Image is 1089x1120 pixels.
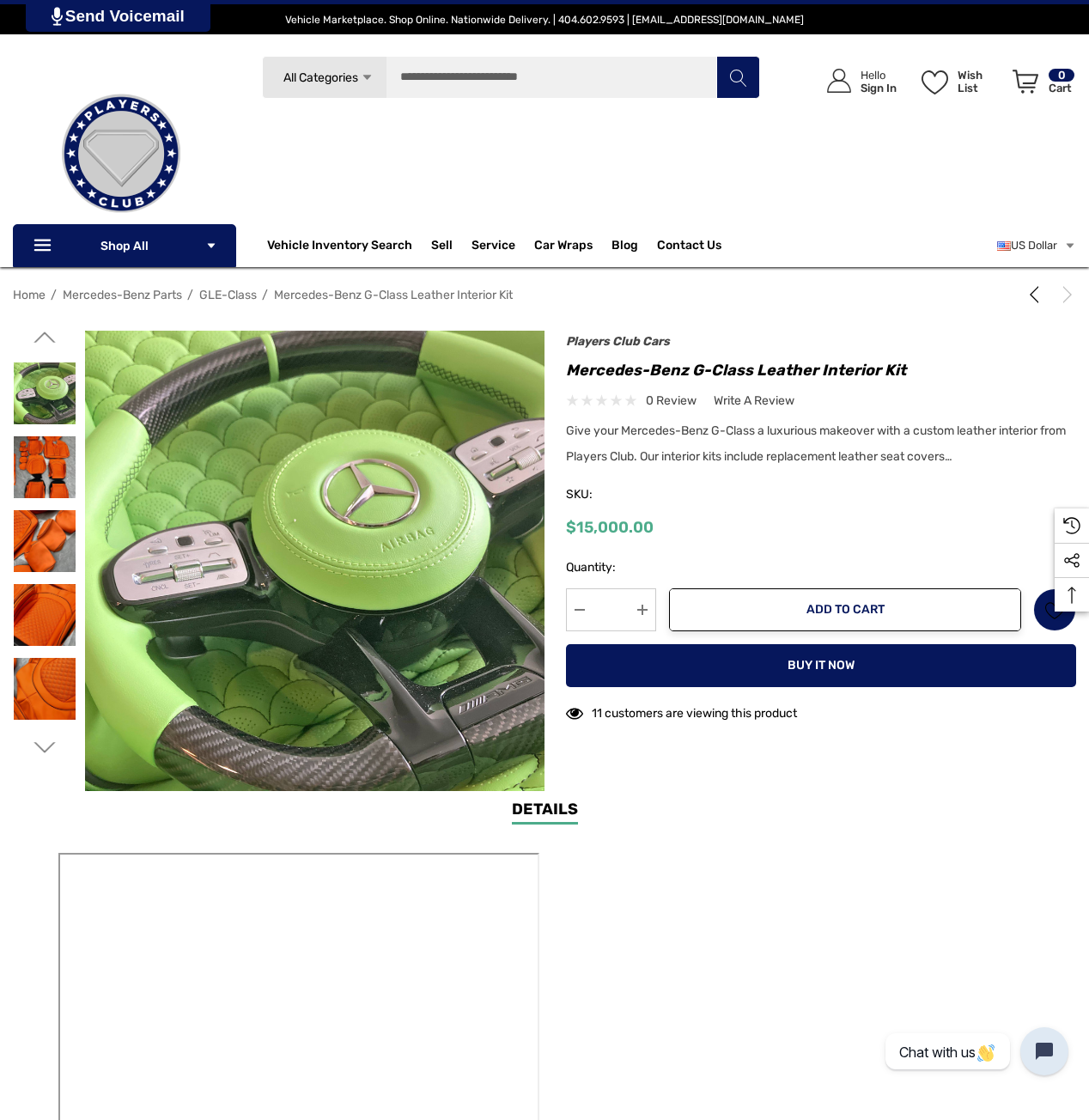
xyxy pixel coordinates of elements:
h1: Mercedes-Benz G-Class Leather Interior Kit [566,356,1076,384]
a: Blog [611,238,638,257]
div: 11 customers are viewing this product [566,697,797,724]
a: All Categories Icon Arrow Down Icon Arrow Up [262,56,386,99]
a: Players Club Cars [566,334,670,349]
span: 0 review [646,390,697,411]
p: Wish List [958,69,1003,94]
span: Sell [431,238,453,257]
p: Hello [861,69,897,82]
svg: Wish List [922,70,948,94]
svg: Social Media [1063,552,1080,569]
a: Vehicle Inventory Search [267,238,412,257]
a: Mercedes-Benz G-Class Leather Interior Kit [274,288,513,302]
svg: Recently Viewed [1063,517,1080,534]
a: GLE-Class [199,288,257,302]
label: Quantity: [566,557,656,578]
a: Next [1052,286,1076,303]
svg: Go to slide 4 of 5 [33,737,55,758]
a: Mercedes-Benz Parts [63,288,182,302]
a: Details [512,798,578,825]
a: Write a Review [714,390,794,411]
svg: Go to slide 2 of 5 [33,326,55,348]
span: Give your Mercedes-Benz G-Class a luxurious makeover with a custom leather interior from Players ... [566,423,1066,464]
svg: Icon Line [32,236,58,256]
p: Cart [1049,82,1074,94]
a: Contact Us [657,238,721,257]
svg: Top [1055,587,1089,604]
img: G Wagon Interior [14,436,76,498]
svg: Wish List [1045,600,1065,620]
p: 0 [1049,69,1074,82]
svg: Icon Arrow Down [205,240,217,252]
span: $15,000.00 [566,518,654,537]
a: Car Wraps [534,228,611,263]
a: Service [471,238,515,257]
a: USD [997,228,1076,263]
svg: Icon Arrow Down [361,71,374,84]
img: Mercedes Leather Seat Replacement [14,362,76,424]
svg: Icon User Account [827,69,851,93]
img: PjwhLS0gR2VuZXJhdG9yOiBHcmF2aXQuaW8gLS0+PHN2ZyB4bWxucz0iaHR0cDovL3d3dy53My5vcmcvMjAwMC9zdmciIHhtb... [52,7,63,26]
a: Cart with 0 items [1005,52,1076,119]
a: Home [13,288,46,302]
a: Sell [431,228,471,263]
span: Vehicle Marketplace. Shop Online. Nationwide Delivery. | 404.602.9593 | [EMAIL_ADDRESS][DOMAIN_NAME] [285,14,804,26]
span: All Categories [283,70,358,85]
a: Sign in [807,52,905,111]
a: Wish List [1033,588,1076,631]
nav: Breadcrumb [13,280,1076,310]
img: Players Club | Cars For Sale [35,68,207,240]
span: Car Wraps [534,238,593,257]
button: Add to Cart [669,588,1021,631]
span: Write a Review [714,393,794,409]
p: Shop All [13,224,236,267]
img: G Wagon Interior [14,510,76,572]
a: Previous [1025,286,1049,303]
a: Wish List Wish List [914,52,1005,111]
img: G Wagon Interior [14,584,76,646]
p: Sign In [861,82,897,94]
button: Search [716,56,759,99]
img: G Wagon Interior [14,658,76,720]
span: SKU: [566,483,652,507]
svg: Review Your Cart [1013,70,1038,94]
button: Buy it now [566,644,1076,687]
